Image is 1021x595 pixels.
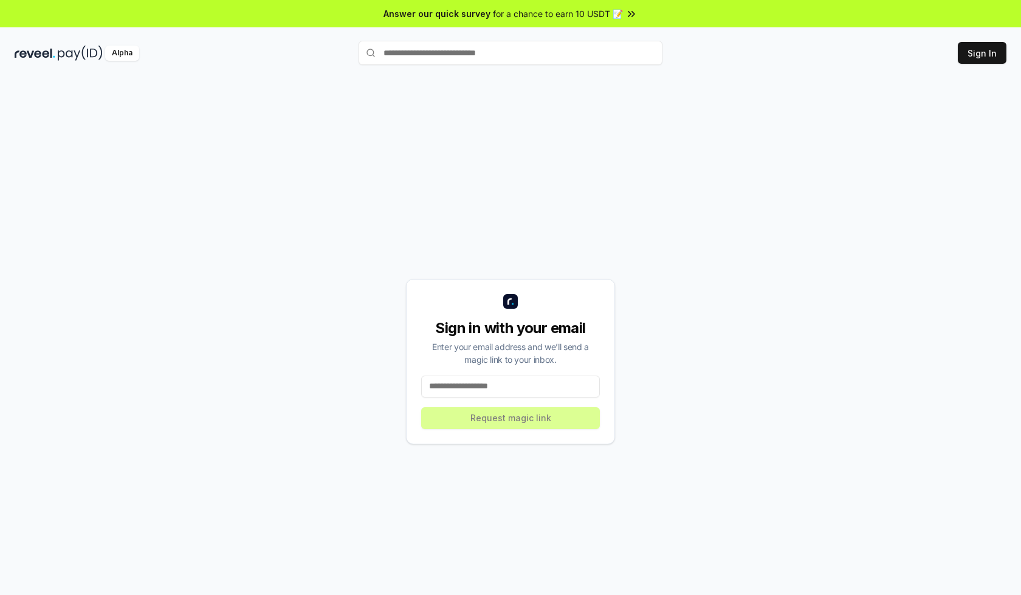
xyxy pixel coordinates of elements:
[503,294,518,309] img: logo_small
[421,340,600,366] div: Enter your email address and we’ll send a magic link to your inbox.
[421,318,600,338] div: Sign in with your email
[15,46,55,61] img: reveel_dark
[58,46,103,61] img: pay_id
[105,46,139,61] div: Alpha
[493,7,623,20] span: for a chance to earn 10 USDT 📝
[383,7,490,20] span: Answer our quick survey
[958,42,1006,64] button: Sign In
